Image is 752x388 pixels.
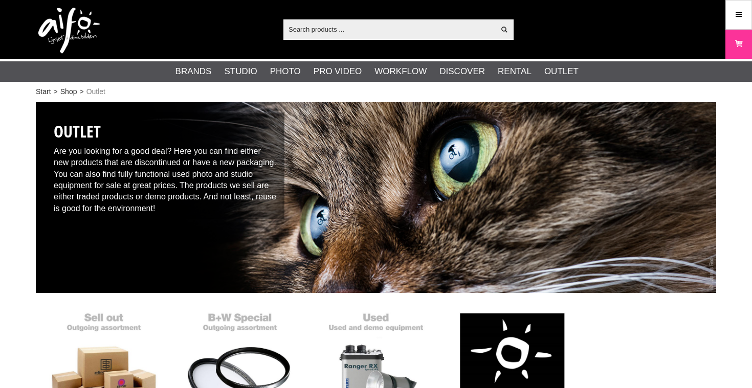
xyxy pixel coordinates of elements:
h1: Outlet [54,120,277,143]
a: Pro Video [314,65,362,78]
div: Are you looking for a good deal? Here you can find either new products that are discontinued or h... [46,112,284,219]
a: Brands [175,65,212,78]
a: Workflow [374,65,427,78]
span: Outlet [86,86,105,97]
a: Outlet [544,65,579,78]
span: > [79,86,83,97]
a: Start [36,86,51,97]
a: Discover [439,65,485,78]
a: Studio [224,65,257,78]
input: Search products ... [283,21,495,37]
a: Rental [498,65,532,78]
img: Outlet Deals used photo equipment / Photographer Jaanus Ree [36,102,716,293]
a: Shop [60,86,77,97]
a: Photo [270,65,301,78]
span: > [54,86,58,97]
img: logo.png [38,8,100,54]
